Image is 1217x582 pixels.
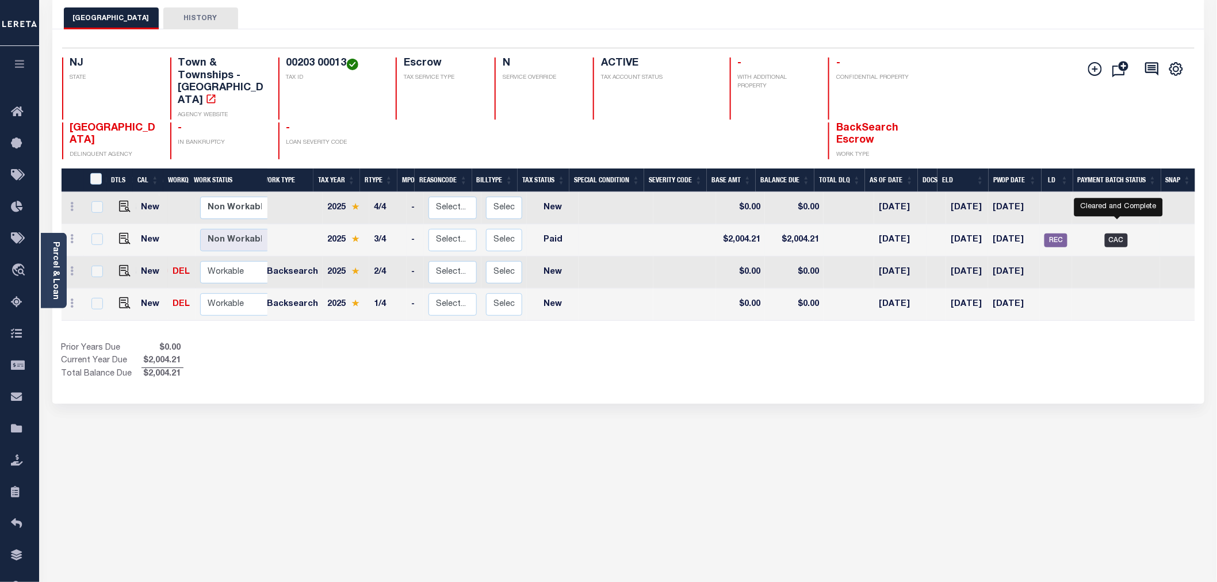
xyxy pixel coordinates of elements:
[163,7,238,29] button: HISTORY
[404,58,481,70] h4: Escrow
[407,256,424,289] td: -
[369,289,407,321] td: 1/4
[1161,169,1196,192] th: SNAP: activate to sort column ascending
[1042,169,1073,192] th: LD: activate to sort column ascending
[472,169,518,192] th: BillType: activate to sort column ascending
[178,58,265,107] h4: Town & Townships - [GEOGRAPHIC_DATA]
[1073,169,1161,192] th: Payment Batch Status: activate to sort column ascending
[62,169,83,192] th: &nbsp;&nbsp;&nbsp;&nbsp;&nbsp;&nbsp;&nbsp;&nbsp;&nbsp;&nbsp;
[286,58,382,70] h4: 00203 00013
[1105,233,1128,247] span: CAC
[765,192,824,224] td: $0.00
[988,224,1040,256] td: [DATE]
[369,192,407,224] td: 4/4
[178,123,182,133] span: -
[503,58,580,70] h4: N
[765,256,824,289] td: $0.00
[351,203,359,210] img: Star.svg
[360,169,397,192] th: RType: activate to sort column ascending
[70,58,156,70] h4: NJ
[415,169,472,192] th: ReasonCode: activate to sort column ascending
[258,169,313,192] th: Work Type
[141,368,183,381] span: $2,004.21
[937,169,989,192] th: ELD: activate to sort column ascending
[988,256,1040,289] td: [DATE]
[989,169,1042,192] th: PWOP Date: activate to sort column ascending
[874,224,927,256] td: [DATE]
[62,342,141,355] td: Prior Years Due
[64,7,159,29] button: [GEOGRAPHIC_DATA]
[765,224,824,256] td: $2,004.21
[178,139,265,147] p: IN BANKRUPTCY
[407,289,424,321] td: -
[407,224,424,256] td: -
[70,74,156,82] p: STATE
[286,123,290,133] span: -
[51,242,59,300] a: Parcel & Loan
[189,169,267,192] th: Work Status
[369,256,407,289] td: 2/4
[527,256,579,289] td: New
[946,289,988,321] td: [DATE]
[836,74,923,82] p: CONFIDENTIAL PROPERTY
[527,289,579,321] td: New
[988,289,1040,321] td: [DATE]
[716,289,765,321] td: $0.00
[70,123,156,146] span: [GEOGRAPHIC_DATA]
[814,169,865,192] th: Total DLQ: activate to sort column ascending
[716,224,765,256] td: $2,004.21
[351,235,359,243] img: Star.svg
[136,256,168,289] td: New
[644,169,707,192] th: Severity Code: activate to sort column ascending
[1044,233,1067,247] span: REC
[141,355,183,367] span: $2,004.21
[173,268,190,276] a: DEL
[946,256,988,289] td: [DATE]
[716,256,765,289] td: $0.00
[518,169,570,192] th: Tax Status: activate to sort column ascending
[836,58,840,68] span: -
[351,300,359,307] img: Star.svg
[1074,198,1163,216] div: Cleared and Complete
[865,169,918,192] th: As of Date: activate to sort column ascending
[106,169,133,192] th: DTLS
[404,74,481,82] p: TAX SERVICE TYPE
[601,74,715,82] p: TAX ACCOUNT STATUS
[323,224,369,256] td: 2025
[527,192,579,224] td: New
[369,224,407,256] td: 3/4
[707,169,756,192] th: Base Amt: activate to sort column ascending
[173,300,190,308] a: DEL
[1105,236,1128,244] a: CAC
[323,256,369,289] td: 2025
[397,169,415,192] th: MPO
[262,289,323,321] td: Backsearch
[765,289,824,321] td: $0.00
[527,224,579,256] td: Paid
[1044,236,1067,244] a: REC
[601,58,715,70] h4: ACTIVE
[323,289,369,321] td: 2025
[351,267,359,275] img: Star.svg
[874,289,927,321] td: [DATE]
[286,139,382,147] p: LOAN SEVERITY CODE
[11,263,29,278] i: travel_explore
[62,368,141,381] td: Total Balance Due
[141,342,183,355] span: $0.00
[62,355,141,367] td: Current Year Due
[874,192,927,224] td: [DATE]
[756,169,814,192] th: Balance Due: activate to sort column ascending
[136,192,168,224] td: New
[313,169,360,192] th: Tax Year: activate to sort column ascending
[136,224,168,256] td: New
[946,192,988,224] td: [DATE]
[738,58,742,68] span: -
[323,192,369,224] td: 2025
[836,123,898,146] span: BackSearch Escrow
[988,192,1040,224] td: [DATE]
[946,224,988,256] td: [DATE]
[503,74,580,82] p: SERVICE OVERRIDE
[407,192,424,224] td: -
[133,169,163,192] th: CAL: activate to sort column ascending
[286,74,382,82] p: TAX ID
